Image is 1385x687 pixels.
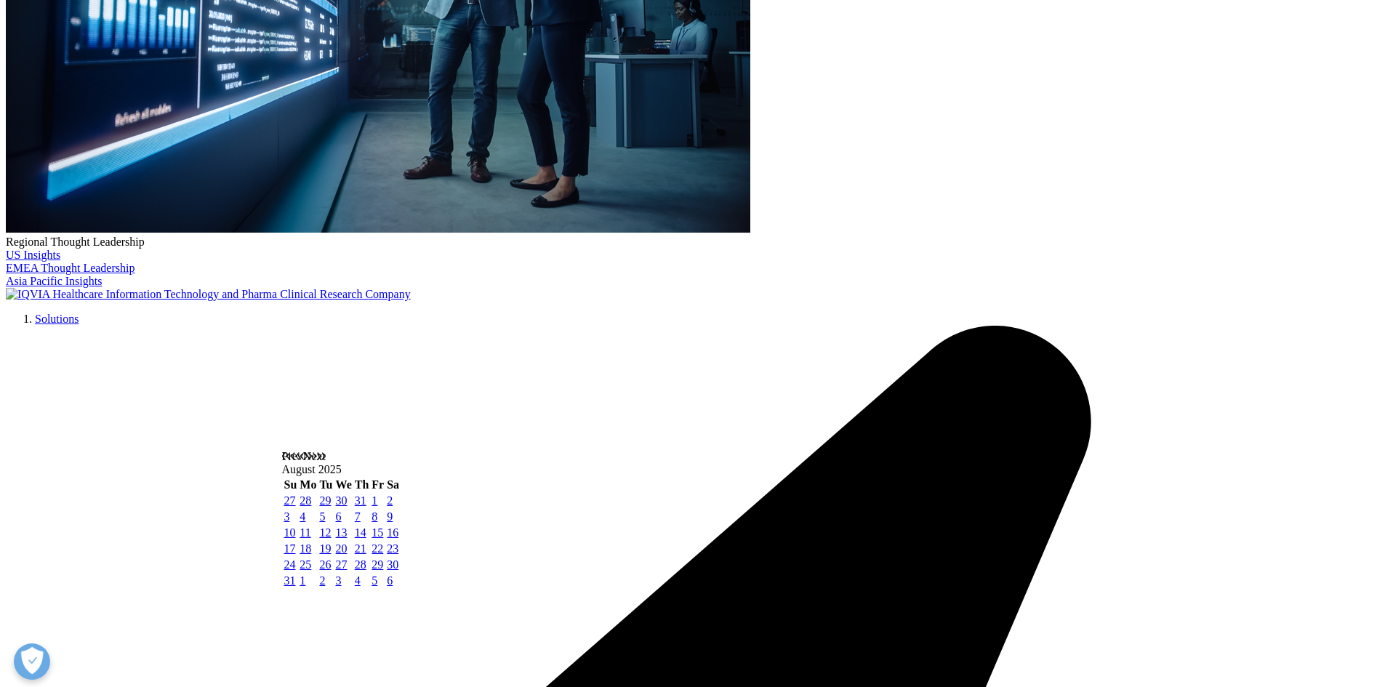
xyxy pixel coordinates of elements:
a: 26 [319,558,331,571]
a: 23 [387,542,398,555]
a: 30 [387,558,398,571]
a: 7 [355,510,361,523]
a: 11 [300,526,310,539]
a: 4 [300,510,305,523]
span: 2025 [318,463,342,475]
a: 27 [336,558,348,571]
span: Wednesday [336,478,352,491]
a: 13 [336,526,348,539]
a: 15 [372,526,383,539]
a: 8 [372,510,377,523]
a: 21 [355,542,366,555]
a: 2 [319,574,325,587]
a: 25 [300,558,311,571]
span: Tuesday [319,478,332,491]
a: 5 [319,510,325,523]
a: 16 [387,526,398,539]
span: Saturday [387,478,399,491]
a: 1 [372,494,377,507]
a: Asia Pacific Insights [6,275,102,287]
img: IQVIA Healthcare Information Technology and Pharma Clinical Research Company [6,288,411,301]
a: 27 [284,494,296,507]
a: 24 [284,558,296,571]
a: 28 [355,558,366,571]
a: EMEA Thought Leadership [6,262,135,274]
a: 3 [284,510,290,523]
span: Sunday [284,478,297,491]
a: 10 [284,526,296,539]
a: 19 [319,542,331,555]
a: 1 [300,574,305,587]
a: 6 [336,510,342,523]
a: 17 [284,542,296,555]
a: 28 [300,494,311,507]
a: 29 [319,494,331,507]
a: Prev [282,450,303,462]
a: 22 [372,542,383,555]
span: Monday [300,478,316,491]
div: Regional Thought Leadership [6,236,1379,249]
a: 14 [355,526,366,539]
a: 4 [355,574,361,587]
a: 3 [336,574,342,587]
a: 6 [387,574,393,587]
a: 31 [355,494,366,507]
a: 9 [387,510,393,523]
a: US Insights [6,249,60,261]
a: 2 [387,494,393,507]
a: 18 [300,542,311,555]
a: Solutions [35,313,79,325]
a: 5 [372,574,377,587]
a: 31 [284,574,296,587]
a: 30 [336,494,348,507]
a: 12 [319,526,331,539]
a: 20 [336,542,348,555]
button: Open Preferences [14,643,50,680]
span: Friday [372,478,384,491]
span: Thursday [355,478,369,491]
span: August [282,463,316,475]
a: Next [303,450,326,462]
a: 29 [372,558,383,571]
